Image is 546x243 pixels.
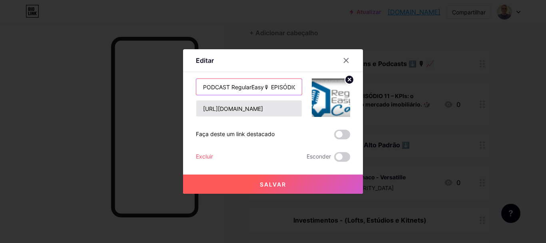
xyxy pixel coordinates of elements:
[196,56,214,64] font: Editar
[312,78,350,117] img: link_miniatura
[196,131,275,137] font: Faça deste um link destacado
[183,175,363,194] button: Salvar
[260,181,286,188] font: Salvar
[307,153,331,160] font: Esconder
[196,100,302,116] input: URL
[196,79,302,95] input: Título
[196,153,213,160] font: Excluir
